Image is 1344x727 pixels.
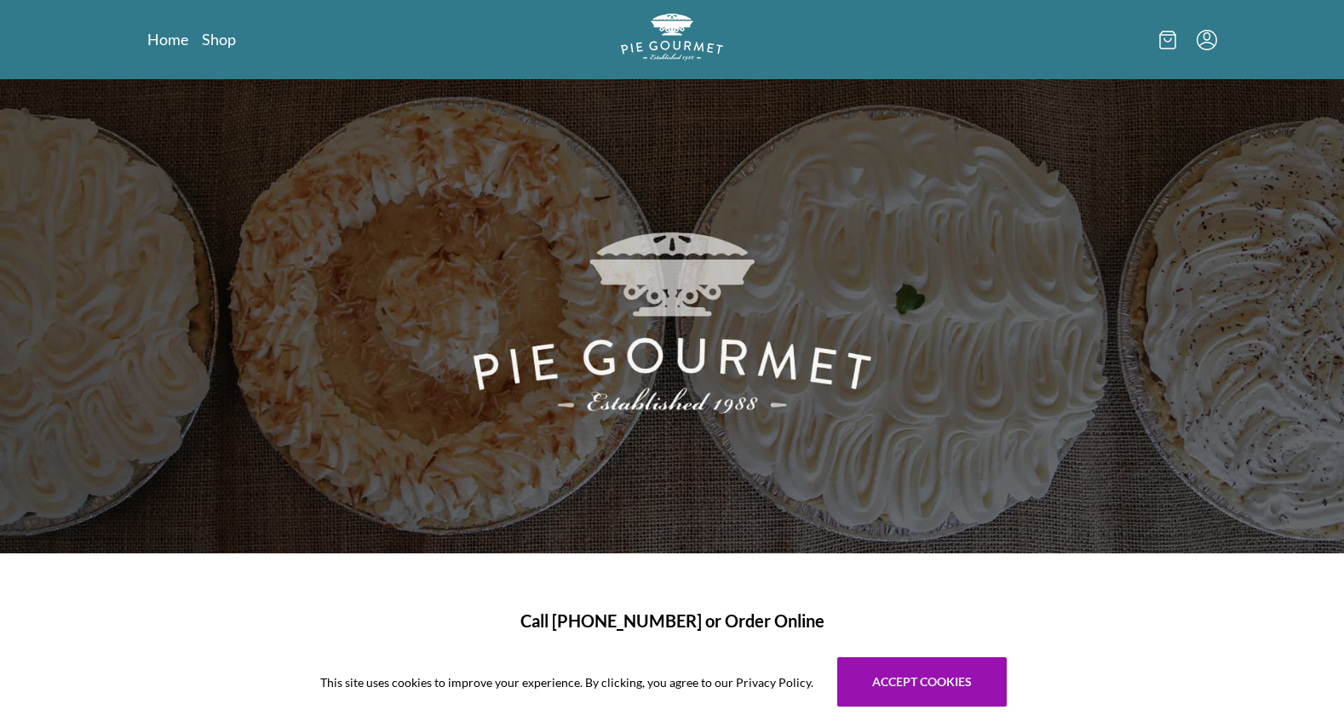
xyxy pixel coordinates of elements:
button: Menu [1197,30,1217,50]
h1: Call [PHONE_NUMBER] or Order Online [168,608,1176,633]
a: Home [147,29,188,49]
a: Logo [621,14,723,66]
span: This site uses cookies to improve your experience. By clicking, you agree to our Privacy Policy. [320,673,813,691]
img: logo [621,14,723,60]
button: Accept cookies [837,657,1007,707]
a: Shop [202,29,236,49]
